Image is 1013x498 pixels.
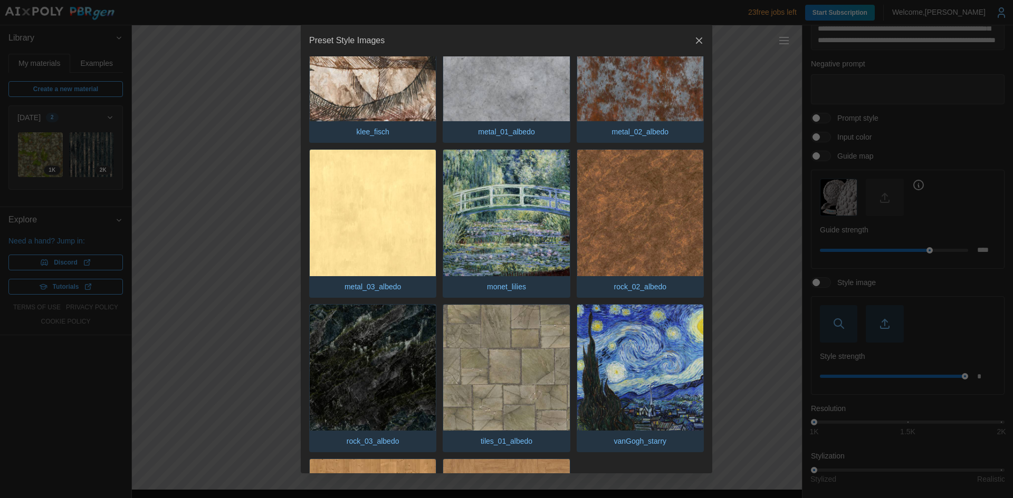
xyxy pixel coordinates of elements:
img: monet_lilies.jpg [443,150,569,276]
button: tiles_01_albedo.jpgtiles_01_albedo [443,304,570,453]
img: metal_03_albedo.jpg [310,150,436,276]
p: rock_03_albedo [341,431,405,452]
p: klee_fisch [351,121,395,142]
p: monet_lilies [482,276,531,297]
p: metal_03_albedo [339,276,406,297]
p: rock_02_albedo [609,276,672,297]
p: metal_01_albedo [473,121,540,142]
button: metal_03_albedo.jpgmetal_03_albedo [309,149,436,298]
p: vanGogh_starry [609,431,672,452]
button: rock_03_albedo.jpgrock_03_albedo [309,304,436,453]
img: vanGogh_starry.jpg [577,305,703,431]
button: vanGogh_starry.jpgvanGogh_starry [577,304,704,453]
p: metal_02_albedo [607,121,674,142]
h2: Preset Style Images [309,36,385,45]
button: rock_02_albedo.jpgrock_02_albedo [577,149,704,298]
img: rock_02_albedo.jpg [577,150,703,276]
button: monet_lilies.jpgmonet_lilies [443,149,570,298]
p: tiles_01_albedo [475,431,538,452]
img: rock_03_albedo.jpg [310,305,436,431]
img: tiles_01_albedo.jpg [443,305,569,431]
